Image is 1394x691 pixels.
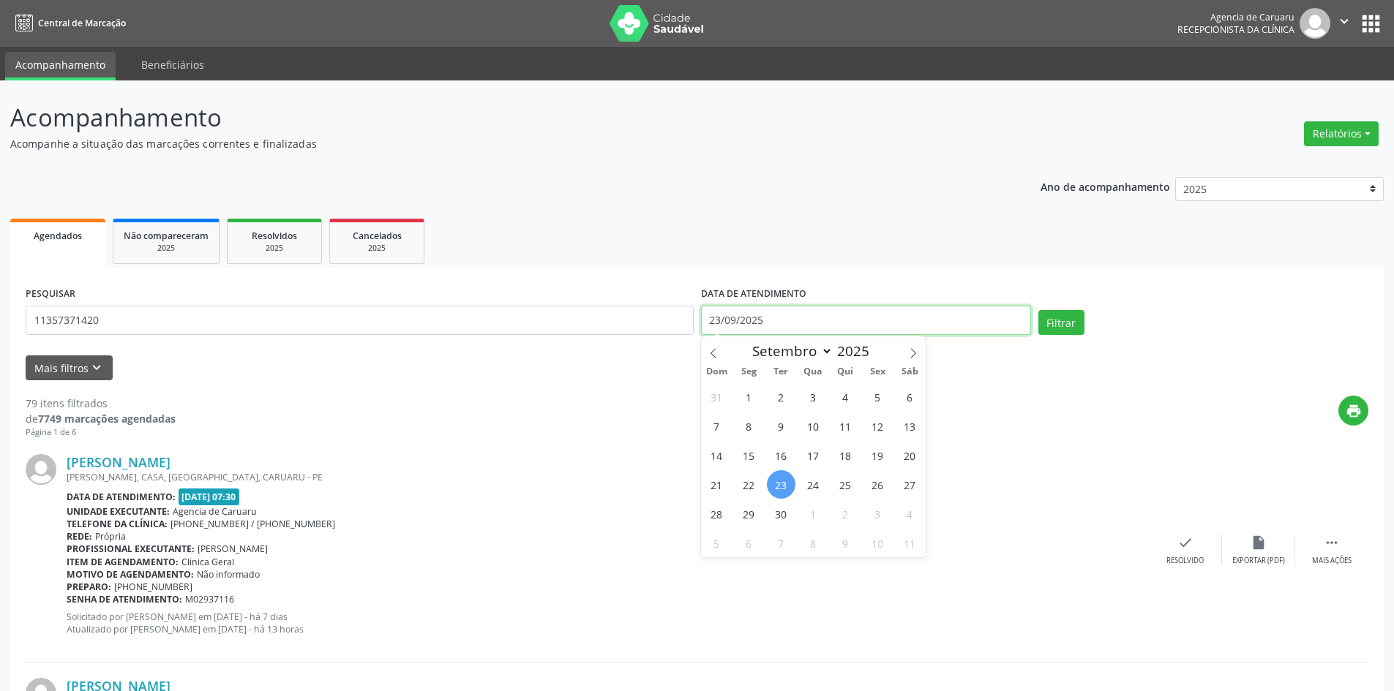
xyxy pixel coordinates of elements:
[1336,13,1352,29] i: 
[797,367,829,377] span: Qua
[702,412,731,440] span: Setembro 7, 2025
[1300,8,1330,39] img: img
[799,499,828,528] span: Outubro 1, 2025
[1330,8,1358,39] button: 
[896,412,924,440] span: Setembro 13, 2025
[831,412,860,440] span: Setembro 11, 2025
[238,243,311,254] div: 2025
[179,488,240,505] span: [DATE] 07:30
[173,505,257,518] span: Agencia de Caruaru
[10,99,972,136] p: Acompanhamento
[799,470,828,499] span: Setembro 24, 2025
[353,230,402,242] span: Cancelados
[863,382,892,411] span: Setembro 5, 2025
[702,382,731,411] span: Agosto 31, 2025
[67,454,170,470] a: [PERSON_NAME]
[702,499,731,528] span: Setembro 28, 2025
[38,17,126,29] span: Central de Marcação
[1304,121,1379,146] button: Relatórios
[863,412,892,440] span: Setembro 12, 2025
[38,412,176,426] strong: 7749 marcações agendadas
[1338,396,1368,426] button: print
[702,529,731,557] span: Outubro 5, 2025
[26,426,176,439] div: Página 1 de 6
[131,52,214,78] a: Beneficiários
[124,243,209,254] div: 2025
[831,529,860,557] span: Outubro 9, 2025
[1312,556,1352,566] div: Mais ações
[735,441,763,469] span: Setembro 15, 2025
[831,441,860,469] span: Setembro 18, 2025
[181,556,234,568] span: Clinica Geral
[1232,556,1285,566] div: Exportar (PDF)
[896,470,924,499] span: Setembro 27, 2025
[701,367,733,377] span: Dom
[26,411,176,426] div: de
[67,611,1149,635] p: Solicitado por [PERSON_NAME] em [DATE] - há 7 dias Atualizado por [PERSON_NAME] em [DATE] - há 13...
[765,367,797,377] span: Ter
[767,412,795,440] span: Setembro 9, 2025
[34,230,82,242] span: Agendados
[1038,310,1084,335] button: Filtrar
[67,491,176,503] b: Data de atendimento:
[1177,23,1294,36] span: Recepcionista da clínica
[26,306,694,335] input: Nome, código do beneficiário ou CPF
[767,382,795,411] span: Setembro 2, 2025
[5,52,116,80] a: Acompanhamento
[767,529,795,557] span: Outubro 7, 2025
[170,518,335,530] span: [PHONE_NUMBER] / [PHONE_NUMBER]
[896,499,924,528] span: Outubro 4, 2025
[1177,11,1294,23] div: Agencia de Caruaru
[746,341,833,361] select: Month
[767,441,795,469] span: Setembro 16, 2025
[702,470,731,499] span: Setembro 21, 2025
[893,367,926,377] span: Sáb
[1251,535,1267,551] i: insert_drive_file
[833,341,881,360] input: Year
[1177,535,1193,551] i: check
[863,529,892,557] span: Outubro 10, 2025
[1358,11,1384,37] button: apps
[26,396,176,411] div: 79 itens filtrados
[67,581,111,593] b: Preparo:
[829,367,861,377] span: Qui
[863,499,892,528] span: Outubro 3, 2025
[831,470,860,499] span: Setembro 25, 2025
[1346,403,1362,419] i: print
[861,367,893,377] span: Sex
[198,543,268,555] span: [PERSON_NAME]
[10,136,972,151] p: Acompanhe a situação das marcações correntes e finalizadas
[896,382,924,411] span: Setembro 6, 2025
[26,283,75,306] label: PESQUISAR
[67,593,182,605] b: Senha de atendimento:
[863,470,892,499] span: Setembro 26, 2025
[701,283,806,306] label: DATA DE ATENDIMENTO
[896,529,924,557] span: Outubro 11, 2025
[67,518,168,530] b: Telefone da clínica:
[799,441,828,469] span: Setembro 17, 2025
[735,412,763,440] span: Setembro 8, 2025
[197,568,260,581] span: Não informado
[26,355,113,381] button: Mais filtroskeyboard_arrow_down
[1041,177,1170,195] p: Ano de acompanhamento
[67,543,195,555] b: Profissional executante:
[124,230,209,242] span: Não compareceram
[67,530,92,543] b: Rede:
[735,499,763,528] span: Setembro 29, 2025
[89,360,105,376] i: keyboard_arrow_down
[701,306,1031,335] input: Selecione um intervalo
[767,470,795,499] span: Setembro 23, 2025
[340,243,413,254] div: 2025
[799,382,828,411] span: Setembro 3, 2025
[831,382,860,411] span: Setembro 4, 2025
[67,556,179,568] b: Item de agendamento:
[799,412,828,440] span: Setembro 10, 2025
[1166,556,1204,566] div: Resolvido
[767,499,795,528] span: Setembro 30, 2025
[67,471,1149,483] div: [PERSON_NAME], CASA, [GEOGRAPHIC_DATA], CARUARU - PE
[831,499,860,528] span: Outubro 2, 2025
[799,529,828,557] span: Outubro 8, 2025
[735,382,763,411] span: Setembro 1, 2025
[863,441,892,469] span: Setembro 19, 2025
[95,530,126,543] span: Própria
